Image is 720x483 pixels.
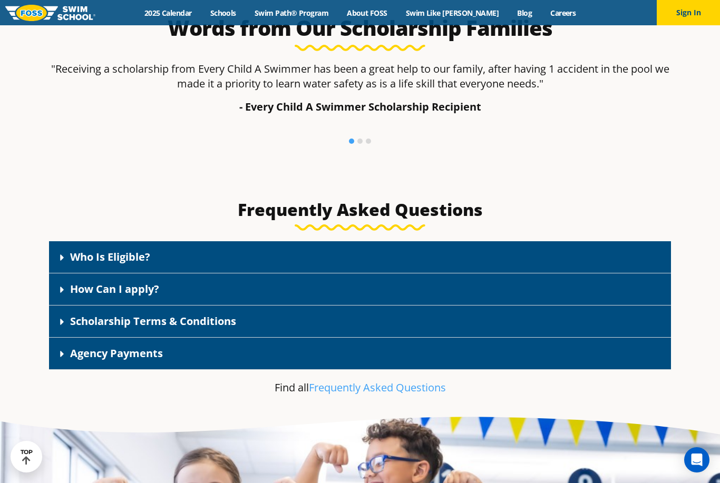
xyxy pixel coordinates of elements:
a: How Can I apply? [70,282,159,296]
a: Careers [541,8,585,18]
p: "Receiving a scholarship from Every Child A Swimmer has been a great help to our family, after ha... [49,62,671,91]
a: Scholarship Terms & Conditions [70,314,236,328]
div: Who Is Eligible? [49,241,671,273]
div: TOP [21,449,33,465]
strong: - Every Child A Swimmer Scholarship Recipient [239,100,481,114]
a: Who Is Eligible? [70,250,150,264]
a: Swim Like [PERSON_NAME] [396,8,508,18]
a: Agency Payments [70,346,163,360]
a: Schools [201,8,245,18]
a: 2025 Calendar [135,8,201,18]
div: Open Intercom Messenger [684,447,709,472]
div: Agency Payments [49,338,671,370]
div: Scholarship Terms & Conditions [49,305,671,338]
h3: Frequently Asked Questions [49,199,671,220]
img: FOSS Swim School Logo [5,5,95,21]
a: Blog [508,8,541,18]
div: How Can I apply? [49,273,671,305]
a: About FOSS [338,8,397,18]
p: Find all [111,380,609,395]
h2: Words from Our Scholarship Families [49,15,671,41]
a: Swim Path® Program [245,8,337,18]
a: Frequently Asked Questions [309,380,446,395]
